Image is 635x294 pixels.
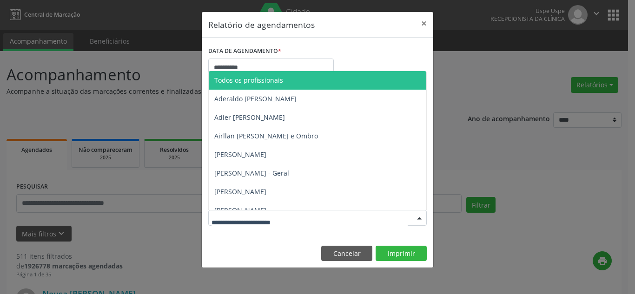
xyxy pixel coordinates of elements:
[214,76,283,85] span: Todos os profissionais
[214,131,318,140] span: Airllan [PERSON_NAME] e Ombro
[214,169,289,177] span: [PERSON_NAME] - Geral
[214,206,266,215] span: [PERSON_NAME]
[376,246,427,261] button: Imprimir
[214,94,297,103] span: Aderaldo [PERSON_NAME]
[214,187,266,196] span: [PERSON_NAME]
[208,44,281,59] label: DATA DE AGENDAMENTO
[415,12,433,35] button: Close
[321,246,372,261] button: Cancelar
[214,150,266,159] span: [PERSON_NAME]
[214,113,285,122] span: Adler [PERSON_NAME]
[208,19,315,31] h5: Relatório de agendamentos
